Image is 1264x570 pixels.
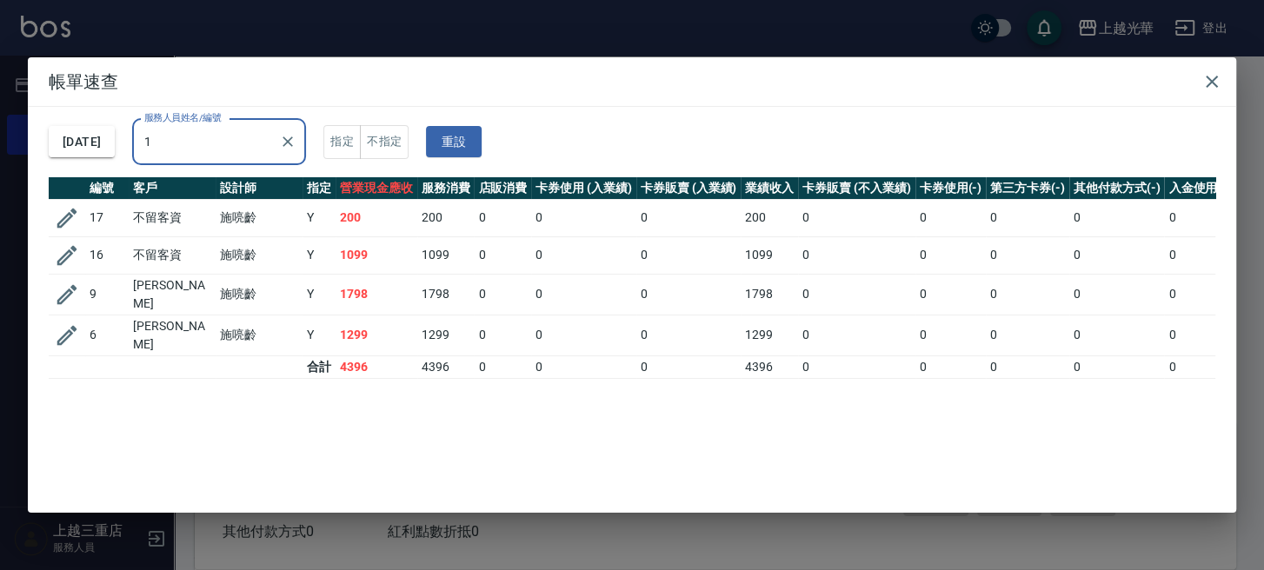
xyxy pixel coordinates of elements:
td: 0 [474,355,531,378]
td: 0 [531,315,636,355]
th: 營業現金應收 [336,177,417,200]
td: 1798 [741,274,798,315]
td: 1798 [336,274,417,315]
th: 業績收入 [741,177,798,200]
td: 1798 [417,274,475,315]
th: 卡券使用(-) [915,177,987,200]
td: 0 [636,236,742,274]
h2: 帳單速查 [28,57,1236,106]
td: 0 [915,274,987,315]
td: 200 [741,199,798,236]
button: [DATE] [49,126,115,158]
td: 0 [531,236,636,274]
td: 0 [531,199,636,236]
td: 0 [1069,236,1165,274]
td: 0 [915,355,987,378]
th: 其他付款方式(-) [1069,177,1165,200]
th: 店販消費 [474,177,531,200]
th: 客戶 [129,177,216,200]
th: 設計師 [216,177,303,200]
td: 0 [636,199,742,236]
td: 0 [636,315,742,355]
td: 0 [915,315,987,355]
td: 0 [474,199,531,236]
td: 200 [417,199,475,236]
td: 4396 [336,355,417,378]
td: 0 [1164,315,1235,355]
td: 不留客資 [129,236,216,274]
td: 0 [798,236,915,274]
button: 重設 [426,126,482,158]
td: 0 [1069,274,1165,315]
th: 入金使用(-) [1164,177,1235,200]
td: Y [303,274,336,315]
td: 合計 [303,355,336,378]
td: 0 [986,315,1069,355]
td: 17 [85,199,129,236]
td: 0 [798,199,915,236]
td: Y [303,236,336,274]
td: 施喨齡 [216,199,303,236]
td: 0 [798,274,915,315]
td: 16 [85,236,129,274]
td: 0 [1164,199,1235,236]
td: [PERSON_NAME] [129,315,216,355]
td: Y [303,199,336,236]
td: 0 [1164,236,1235,274]
td: 0 [915,199,987,236]
td: 0 [915,236,987,274]
th: 卡券販賣 (入業績) [636,177,742,200]
td: 1099 [417,236,475,274]
td: 1099 [336,236,417,274]
button: Clear [276,129,300,154]
td: 0 [1069,199,1165,236]
td: 0 [1069,355,1165,378]
td: 0 [986,355,1069,378]
td: 0 [986,274,1069,315]
td: 1299 [336,315,417,355]
th: 服務消費 [417,177,475,200]
td: 6 [85,315,129,355]
td: 1099 [741,236,798,274]
td: 0 [1164,274,1235,315]
th: 卡券販賣 (不入業績) [798,177,915,200]
th: 第三方卡券(-) [986,177,1069,200]
td: 施喨齡 [216,274,303,315]
td: 0 [474,274,531,315]
td: 不留客資 [129,199,216,236]
button: 不指定 [360,125,409,159]
td: 4396 [417,355,475,378]
th: 指定 [303,177,336,200]
td: 0 [636,355,742,378]
td: 0 [986,236,1069,274]
td: 0 [798,315,915,355]
td: 200 [336,199,417,236]
td: 0 [531,274,636,315]
td: 4396 [741,355,798,378]
th: 卡券使用 (入業績) [531,177,636,200]
td: 施喨齡 [216,315,303,355]
button: 指定 [323,125,361,159]
td: 0 [474,315,531,355]
th: 編號 [85,177,129,200]
td: 0 [636,274,742,315]
td: 0 [474,236,531,274]
td: 0 [986,199,1069,236]
td: [PERSON_NAME] [129,274,216,315]
td: 施喨齡 [216,236,303,274]
label: 服務人員姓名/編號 [144,111,221,124]
td: 9 [85,274,129,315]
td: 0 [531,355,636,378]
td: 1299 [417,315,475,355]
td: 0 [1164,355,1235,378]
td: 0 [1069,315,1165,355]
td: 1299 [741,315,798,355]
td: 0 [798,355,915,378]
td: Y [303,315,336,355]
